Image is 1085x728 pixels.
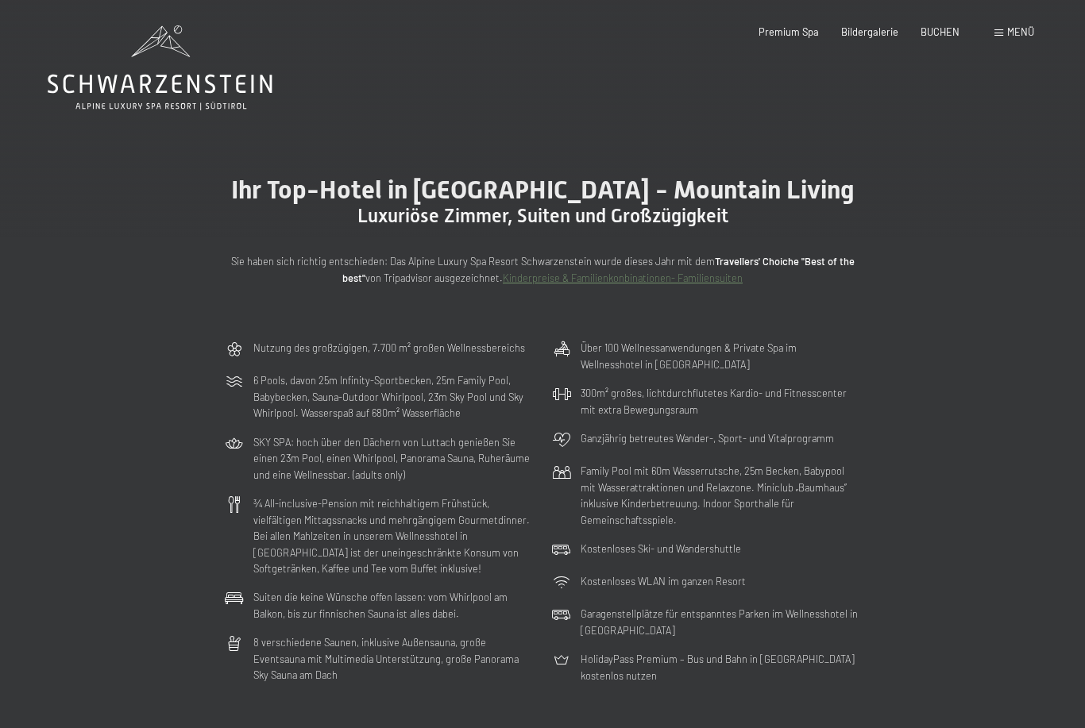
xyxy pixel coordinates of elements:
p: Nutzung des großzügigen, 7.700 m² großen Wellnessbereichs [253,340,525,356]
p: Garagenstellplätze für entspanntes Parken im Wellnesshotel in [GEOGRAPHIC_DATA] [581,606,860,638]
a: Bildergalerie [841,25,898,38]
p: 300m² großes, lichtdurchflutetes Kardio- und Fitnesscenter mit extra Bewegungsraum [581,385,860,418]
span: Ihr Top-Hotel in [GEOGRAPHIC_DATA] - Mountain Living [231,175,855,205]
span: Luxuriöse Zimmer, Suiten und Großzügigkeit [357,205,728,227]
p: Sie haben sich richtig entschieden: Das Alpine Luxury Spa Resort Schwarzenstein wurde dieses Jahr... [225,253,860,286]
p: Suiten die keine Wünsche offen lassen: vom Whirlpool am Balkon, bis zur finnischen Sauna ist alle... [253,589,533,622]
a: Kinderpreise & Familienkonbinationen- Familiensuiten [503,272,743,284]
p: ¾ All-inclusive-Pension mit reichhaltigem Frühstück, vielfältigen Mittagssnacks und mehrgängigem ... [253,495,533,576]
p: Kostenloses Ski- und Wandershuttle [581,541,741,557]
p: Family Pool mit 60m Wasserrutsche, 25m Becken, Babypool mit Wasserattraktionen und Relaxzone. Min... [581,463,860,528]
p: SKY SPA: hoch über den Dächern von Luttach genießen Sie einen 23m Pool, einen Whirlpool, Panorama... [253,434,533,483]
p: Ganzjährig betreutes Wander-, Sport- und Vitalprogramm [581,430,834,446]
p: 6 Pools, davon 25m Infinity-Sportbecken, 25m Family Pool, Babybecken, Sauna-Outdoor Whirlpool, 23... [253,372,533,421]
span: Menü [1007,25,1034,38]
p: 8 verschiedene Saunen, inklusive Außensauna, große Eventsauna mit Multimedia Unterstützung, große... [253,634,533,683]
p: HolidayPass Premium – Bus und Bahn in [GEOGRAPHIC_DATA] kostenlos nutzen [581,651,860,684]
a: BUCHEN [921,25,960,38]
p: Kostenloses WLAN im ganzen Resort [581,573,746,589]
strong: Travellers' Choiche "Best of the best" [342,255,855,283]
p: Über 100 Wellnessanwendungen & Private Spa im Wellnesshotel in [GEOGRAPHIC_DATA] [581,340,860,372]
a: Premium Spa [759,25,819,38]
